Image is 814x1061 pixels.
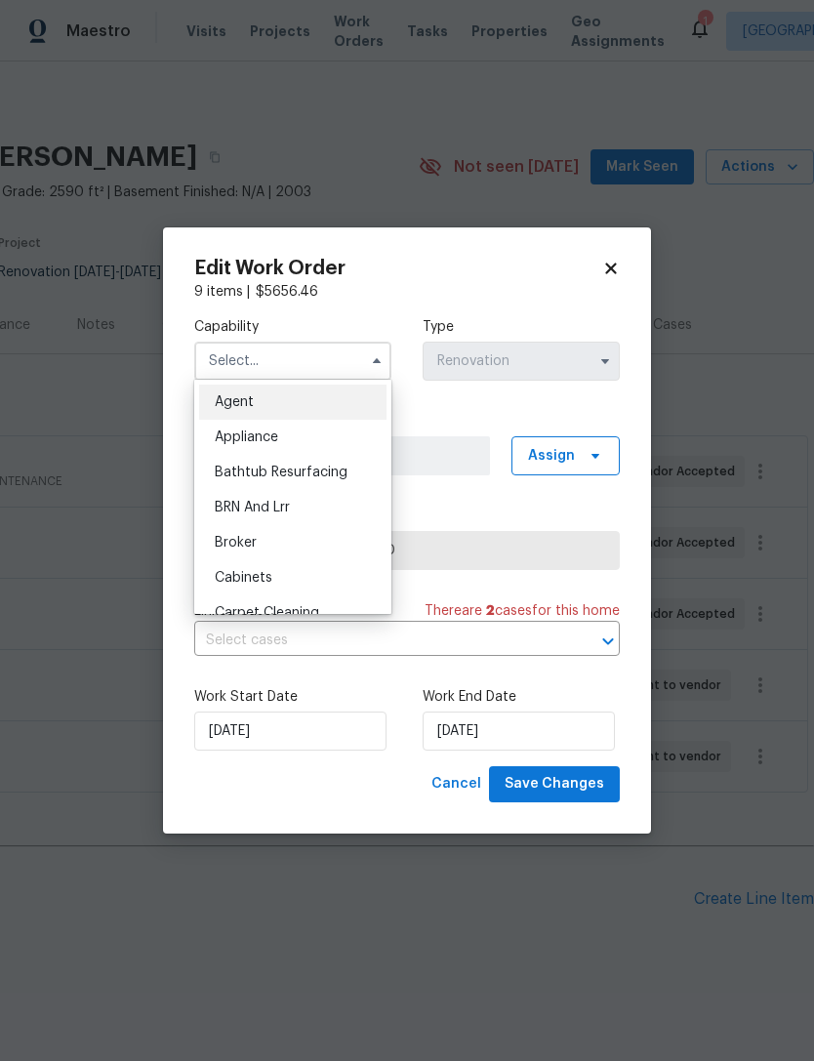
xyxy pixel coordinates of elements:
[194,282,620,302] div: 9 items |
[194,687,391,707] label: Work Start Date
[215,536,257,550] span: Broker
[423,342,620,381] input: Select...
[528,446,575,466] span: Assign
[194,259,602,278] h2: Edit Work Order
[256,285,318,299] span: $ 5656.46
[194,626,565,656] input: Select cases
[486,604,495,618] span: 2
[431,772,481,796] span: Cancel
[489,766,620,802] button: Save Changes
[215,395,254,409] span: Agent
[424,766,489,802] button: Cancel
[194,712,387,751] input: M/D/YYYY
[594,628,622,655] button: Open
[425,601,620,621] span: There are case s for this home
[423,317,620,337] label: Type
[211,541,603,560] span: All Aspects Restoration - IND
[215,466,347,479] span: Bathtub Resurfacing
[423,687,620,707] label: Work End Date
[194,342,391,381] input: Select...
[505,772,604,796] span: Save Changes
[215,430,278,444] span: Appliance
[593,349,617,373] button: Show options
[194,507,620,526] label: Trade Partner
[215,606,319,620] span: Carpet Cleaning
[365,349,388,373] button: Hide options
[215,571,272,585] span: Cabinets
[194,412,620,431] label: Work Order Manager
[423,712,615,751] input: M/D/YYYY
[194,317,391,337] label: Capability
[215,501,290,514] span: BRN And Lrr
